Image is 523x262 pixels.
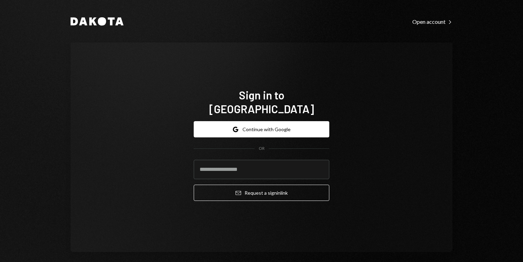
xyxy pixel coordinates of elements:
button: Continue with Google [194,121,329,137]
div: OR [259,146,265,152]
button: Request a signinlink [194,185,329,201]
a: Open account [412,18,452,25]
h1: Sign in to [GEOGRAPHIC_DATA] [194,88,329,116]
